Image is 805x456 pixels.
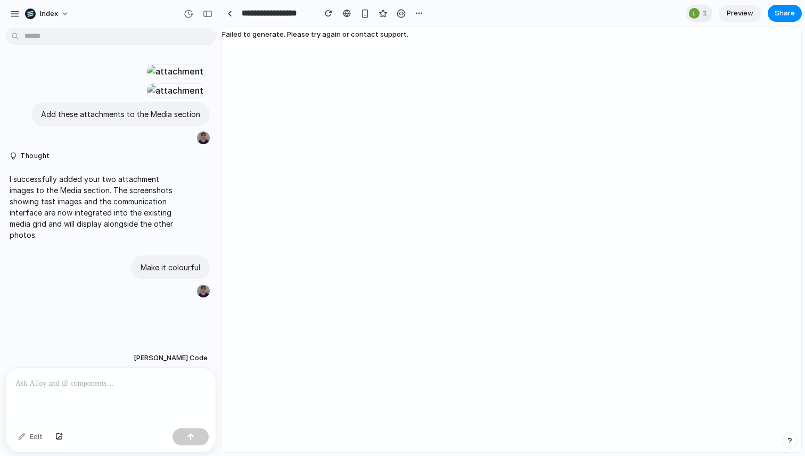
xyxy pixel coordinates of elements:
button: Index [21,5,75,22]
p: Make it colourful [141,262,200,273]
span: [PERSON_NAME] Code [134,353,208,363]
p: I successfully added your two attachment images to the Media section. The screenshots showing tes... [10,173,173,241]
span: Failed to generate. Please try again or contact support. [222,30,408,38]
p: Add these attachments to the Media section [41,109,200,120]
span: Share [775,8,795,19]
button: [PERSON_NAME] Code [130,349,211,368]
span: Preview [727,8,753,19]
div: 1 [686,5,712,22]
button: Share [768,5,802,22]
a: Preview [719,5,761,22]
span: Index [40,9,58,19]
span: 1 [703,8,710,19]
